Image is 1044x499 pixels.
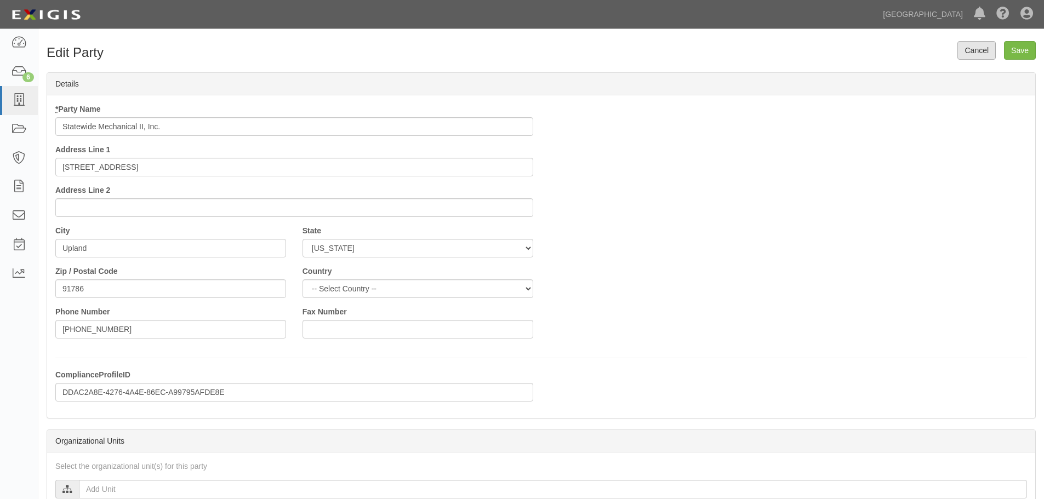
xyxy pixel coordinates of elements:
[79,480,1027,498] input: Add Unit
[47,461,1035,472] div: Select the organizational unit(s) for this party
[55,306,110,317] label: Phone Number
[22,72,34,82] div: 6
[303,266,332,277] label: Country
[303,306,347,317] label: Fax Number
[55,104,101,114] label: Party Name
[303,225,321,236] label: State
[55,185,110,196] label: Address Line 2
[47,73,1035,95] div: Details
[55,105,58,113] abbr: required
[877,3,968,25] a: [GEOGRAPHIC_DATA]
[957,41,996,60] a: Cancel
[55,369,130,380] label: ComplianceProfileID
[996,8,1009,21] i: Help Center - Complianz
[8,5,84,25] img: logo-5460c22ac91f19d4615b14bd174203de0afe785f0fc80cf4dbbc73dc1793850b.png
[55,225,70,236] label: City
[55,144,110,155] label: Address Line 1
[1004,41,1036,60] input: Save
[47,430,1035,452] div: Organizational Units
[47,45,282,60] h1: Edit Party
[55,266,118,277] label: Zip / Postal Code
